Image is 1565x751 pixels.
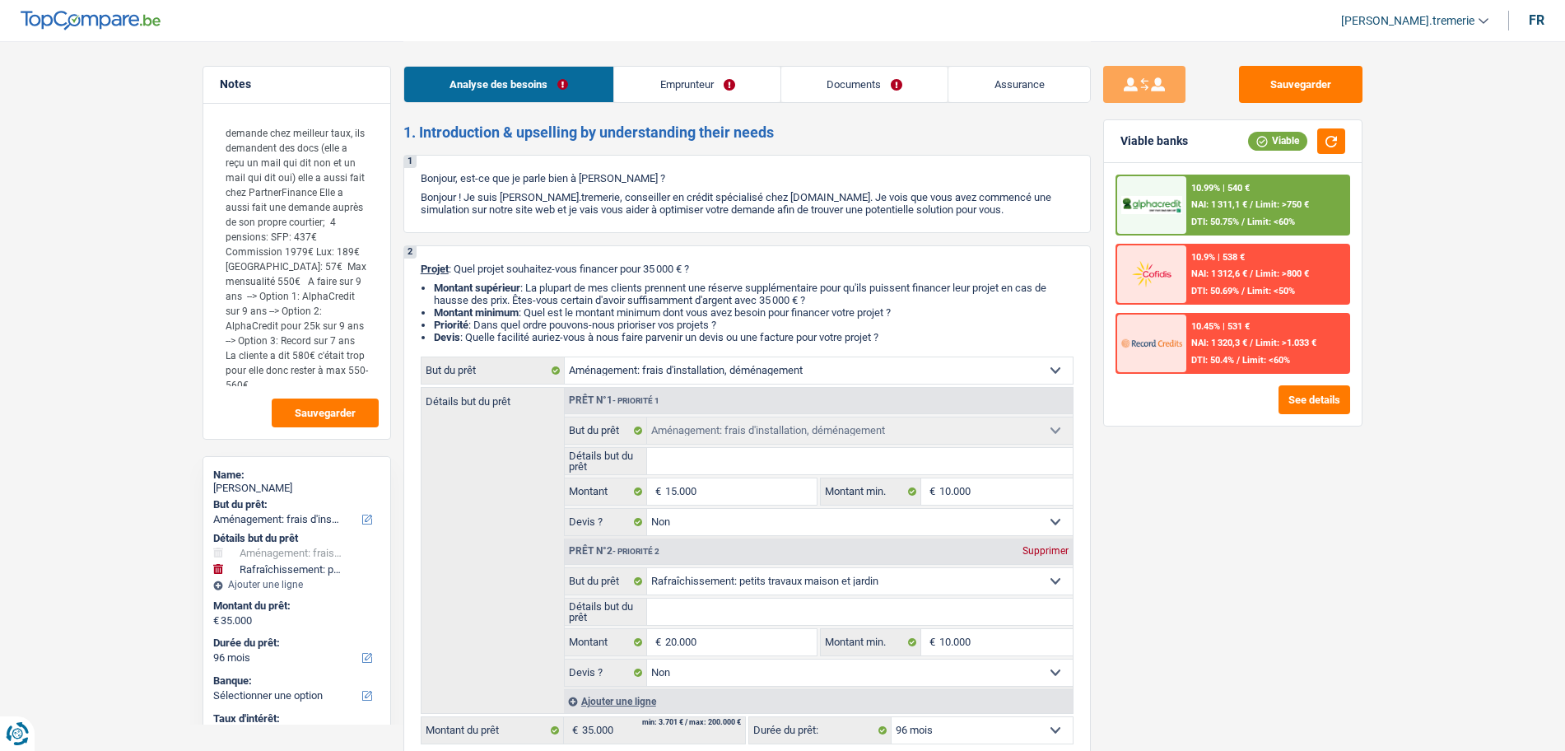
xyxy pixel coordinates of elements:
[1279,385,1350,414] button: See details
[1248,132,1307,150] div: Viable
[434,331,460,343] span: Devis
[434,319,468,331] strong: Priorité
[404,246,417,259] div: 2
[213,712,377,725] label: Taux d'intérêt:
[1120,134,1188,148] div: Viable banks
[1250,199,1253,210] span: /
[612,547,659,556] span: - Priorité 2
[295,408,356,418] span: Sauvegarder
[1121,328,1182,358] img: Record Credits
[614,67,780,102] a: Emprunteur
[220,77,374,91] h5: Notes
[1241,286,1245,296] span: /
[565,448,648,474] label: Détails but du prêt
[565,629,648,655] label: Montant
[1242,355,1290,366] span: Limit: <60%
[647,478,665,505] span: €
[565,395,664,406] div: Prêt n°1
[422,717,564,744] label: Montant du prêt
[1529,12,1544,28] div: fr
[1239,66,1362,103] button: Sauvegarder
[821,629,921,655] label: Montant min.
[1250,338,1253,348] span: /
[213,482,380,495] div: [PERSON_NAME]
[213,469,380,482] div: Name:
[422,388,564,407] label: Détails but du prêt
[1255,199,1309,210] span: Limit: >750 €
[821,478,921,505] label: Montant min.
[642,719,741,726] div: min: 3.701 € / max: 200.000 €
[213,579,380,590] div: Ajouter une ligne
[21,11,161,30] img: TopCompare Logo
[612,396,659,405] span: - Priorité 1
[564,717,582,744] span: €
[434,306,519,319] strong: Montant minimum
[434,319,1074,331] li: : Dans quel ordre pouvons-nous prioriser vos projets ?
[1341,14,1474,28] span: [PERSON_NAME].tremerie
[1018,546,1073,556] div: Supprimer
[921,478,939,505] span: €
[565,546,664,557] div: Prêt n°2
[1191,321,1250,332] div: 10.45% | 531 €
[565,568,648,595] label: But du prêt
[749,717,892,744] label: Durée du prêt:
[1191,338,1247,348] span: NAI: 1 320,3 €
[565,478,648,505] label: Montant
[421,263,449,275] span: Projet
[1255,338,1316,348] span: Limit: >1.033 €
[213,498,377,511] label: But du prêt:
[1237,355,1240,366] span: /
[404,156,417,168] div: 1
[565,417,648,444] label: But du prêt
[1191,268,1247,279] span: NAI: 1 312,6 €
[1247,217,1295,227] span: Limit: <60%
[213,674,377,688] label: Banque:
[565,660,648,686] label: Devis ?
[213,599,377,613] label: Montant du prêt:
[565,509,648,535] label: Devis ?
[434,282,520,294] strong: Montant supérieur
[404,67,614,102] a: Analyse des besoins
[1191,183,1250,194] div: 10.99% | 540 €
[213,637,377,650] label: Durée du prêt:
[565,599,648,625] label: Détails but du prêt
[1191,355,1234,366] span: DTI: 50.4%
[1121,196,1182,215] img: AlphaCredit
[1121,259,1182,289] img: Cofidis
[1191,217,1239,227] span: DTI: 50.75%
[564,689,1073,713] div: Ajouter une ligne
[1191,199,1247,210] span: NAI: 1 311,1 €
[1241,217,1245,227] span: /
[272,399,379,427] button: Sauvegarder
[647,629,665,655] span: €
[1247,286,1295,296] span: Limit: <50%
[1191,252,1245,263] div: 10.9% | 538 €
[921,629,939,655] span: €
[213,614,219,627] span: €
[421,191,1074,216] p: Bonjour ! Je suis [PERSON_NAME].tremerie, conseiller en crédit spécialisé chez [DOMAIN_NAME]. Je ...
[434,306,1074,319] li: : Quel est le montant minimum dont vous avez besoin pour financer votre projet ?
[1255,268,1309,279] span: Limit: >800 €
[781,67,948,102] a: Documents
[1250,268,1253,279] span: /
[1191,286,1239,296] span: DTI: 50.69%
[421,263,1074,275] p: : Quel projet souhaitez-vous financer pour 35 000 € ?
[434,331,1074,343] li: : Quelle facilité auriez-vous à nous faire parvenir un devis ou une facture pour votre projet ?
[403,124,1091,142] h2: 1. Introduction & upselling by understanding their needs
[434,282,1074,306] li: : La plupart de mes clients prennent une réserve supplémentaire pour qu'ils puissent financer leu...
[948,67,1090,102] a: Assurance
[1328,7,1488,35] a: [PERSON_NAME].tremerie
[421,172,1074,184] p: Bonjour, est-ce que je parle bien à [PERSON_NAME] ?
[422,357,565,384] label: But du prêt
[213,532,380,545] div: Détails but du prêt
